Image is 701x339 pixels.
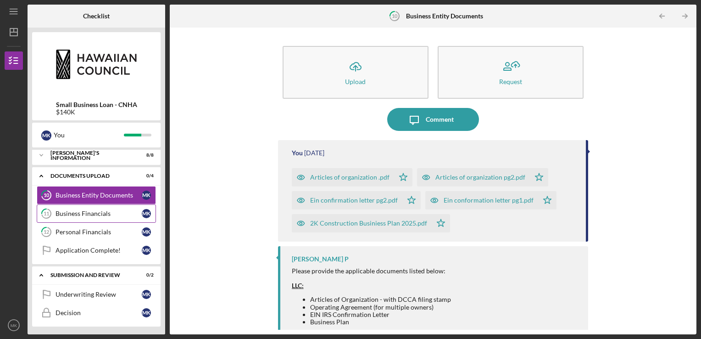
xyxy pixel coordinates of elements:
div: M K [142,290,151,299]
div: M K [142,308,151,317]
div: Request [499,78,522,85]
tspan: 10 [392,13,398,19]
div: SUBMISSION AND REVIEW [50,272,131,278]
div: M K [41,130,51,141]
div: M K [142,209,151,218]
div: Comment [426,108,454,131]
div: 0 / 2 [137,272,154,278]
button: Ein confirmation letter pg2.pdf [292,191,421,209]
button: MK [5,316,23,334]
tspan: 12 [44,229,49,235]
div: Personal Financials [56,228,142,236]
a: DecisionMK [37,304,156,322]
div: Ein confirmation letter pg2.pdf [310,197,398,204]
div: You [54,127,124,143]
button: Request [438,46,584,99]
b: Business Entity Documents [406,12,483,20]
div: Application Complete! [56,247,142,254]
text: MK [11,323,17,328]
img: Product logo [32,37,161,92]
tspan: 11 [44,211,49,217]
div: Business Financials [56,210,142,217]
div: M K [142,246,151,255]
div: $140K [56,108,137,116]
li: EIN IRS Confirmation Letter [310,311,451,318]
b: Checklist [83,12,110,20]
button: Articles of organization .pdf [292,168,412,186]
button: Comment [387,108,479,131]
div: Business Entity Documents [56,192,142,199]
a: 10Business Entity DocumentsMK [37,186,156,204]
button: Articles of organization pg2.pdf [417,168,548,186]
li: Operating Agreement (for multiple owners) [310,304,451,311]
a: Application Complete!MK [37,241,156,260]
button: Upload [283,46,428,99]
div: You [292,149,303,157]
div: Ein conformation letter pg1.pdf [444,197,534,204]
li: Articles of Organization - with DCCA filing stamp [310,296,451,303]
div: Articles of organization pg2.pdf [435,174,525,181]
div: DOCUMENTS UPLOAD [50,173,131,179]
div: 8 / 8 [137,153,154,158]
div: Articles of organization .pdf [310,174,389,181]
div: [PERSON_NAME]'S INFORMATION [50,150,131,161]
b: Small Business Loan - CNHA [56,101,137,108]
tspan: 10 [44,192,50,198]
a: 11Business FinancialsMK [37,204,156,223]
span: LLC: [292,282,304,289]
div: [PERSON_NAME] P [292,255,349,263]
time: 2025-08-09 00:11 [304,149,324,157]
div: M K [142,191,151,200]
div: Decision [56,309,142,316]
button: Ein conformation letter pg1.pdf [425,191,556,209]
button: 2K Construction Businiess Plan 2025.pdf [292,214,450,232]
div: Upload [345,78,366,85]
a: 12Personal FinancialsMK [37,223,156,241]
div: 0 / 4 [137,173,154,179]
li: Business Plan [310,318,451,326]
div: Underwriting Review [56,291,142,298]
a: Underwriting ReviewMK [37,285,156,304]
div: 2K Construction Businiess Plan 2025.pdf [310,220,427,227]
div: M K [142,227,151,237]
div: Please provide the applicable documents listed below: [292,267,451,275]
